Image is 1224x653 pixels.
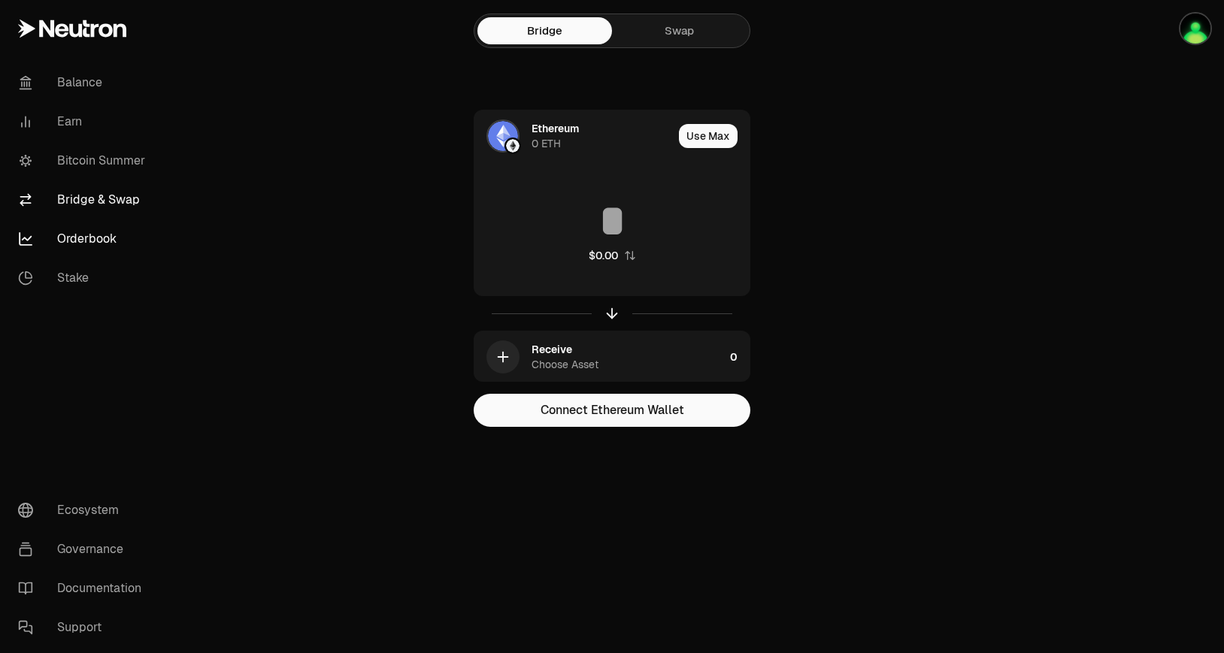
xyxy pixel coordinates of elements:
a: Balance [6,63,162,102]
a: Swap [612,17,747,44]
a: Bitcoin Summer [6,141,162,180]
div: Receive [532,342,572,357]
a: Stake [6,258,162,298]
div: Ethereum [532,121,579,136]
img: Cosmos [1180,14,1210,44]
div: 0 ETH [532,136,561,151]
a: Support [6,608,162,647]
div: ReceiveChoose Asset [474,331,724,382]
button: Connect Ethereum Wallet [474,394,750,427]
a: Earn [6,102,162,141]
a: Ecosystem [6,491,162,530]
a: Governance [6,530,162,569]
div: ETH LogoEthereum LogoEthereum0 ETH [474,110,673,162]
div: Choose Asset [532,357,598,372]
div: $0.00 [589,248,618,263]
button: Use Max [679,124,738,148]
a: Orderbook [6,219,162,258]
div: 0 [730,331,750,382]
button: ReceiveChoose Asset0 [474,331,750,382]
img: Ethereum Logo [506,139,520,153]
a: Bridge [477,17,612,44]
a: Documentation [6,569,162,608]
button: $0.00 [589,248,636,263]
a: Bridge & Swap [6,180,162,219]
img: ETH Logo [488,121,518,151]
